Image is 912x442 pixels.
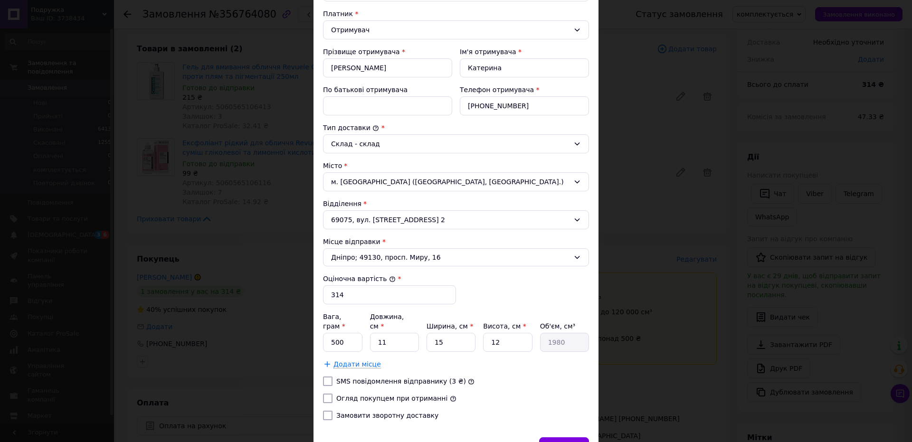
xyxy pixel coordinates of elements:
[427,322,473,330] label: Ширина, см
[333,360,381,368] span: Додати місце
[336,377,466,385] label: SMS повідомлення відправнику (3 ₴)
[323,48,400,56] label: Прізвище отримувача
[540,321,589,331] div: Об'єм, см³
[323,199,589,208] div: Відділення
[323,313,345,330] label: Вага, грам
[460,96,589,115] input: +380
[460,86,534,94] label: Телефон отримувача
[460,48,516,56] label: Ім'я отримувача
[331,25,570,35] div: Отримувач
[323,172,589,191] div: м. [GEOGRAPHIC_DATA] ([GEOGRAPHIC_DATA], [GEOGRAPHIC_DATA].)
[323,210,589,229] div: 69075, вул. [STREET_ADDRESS] 2
[336,395,447,402] label: Огляд покупцем при отриманні
[323,86,408,94] label: По батькові отримувача
[483,322,526,330] label: Висота, см
[323,237,589,246] div: Місце відправки
[336,412,438,419] label: Замовити зворотну доставку
[323,9,589,19] div: Платник
[323,275,396,282] label: Оціночна вартість
[323,161,589,170] div: Місто
[331,139,570,149] div: Склад - склад
[370,313,404,330] label: Довжина, см
[323,123,589,132] div: Тип доставки
[331,253,570,262] span: Дніпро; 49130, просп. Миру, 16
